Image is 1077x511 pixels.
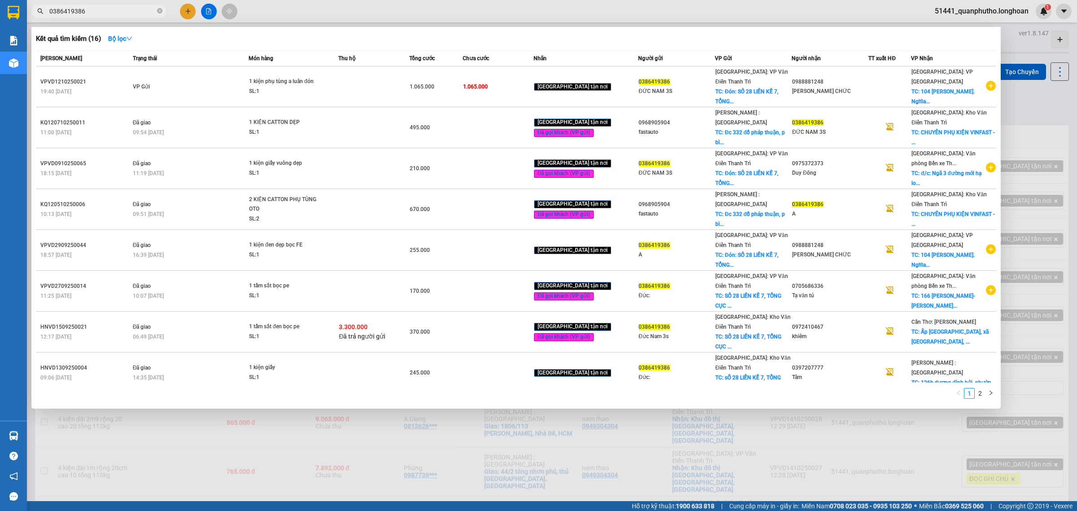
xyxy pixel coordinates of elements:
span: down [126,35,132,42]
button: Bộ lọcdown [101,31,140,46]
span: [GEOGRAPHIC_DATA]: VP Văn Điển Thanh Trì [715,232,788,248]
span: 3.300.000 [339,323,368,330]
span: TC: 126b dương đình hội, phườn... [911,379,995,386]
input: Tìm tên, số ĐT hoặc mã đơn [49,6,155,16]
span: [PERSON_NAME] : [GEOGRAPHIC_DATA] [911,360,963,376]
span: VP Nhận [911,55,933,62]
div: SL: 1 [249,291,316,301]
div: 1 kiện phụ tùng a luân đón [249,77,316,87]
div: [PERSON_NAME] CHỨC [792,87,868,96]
div: SL: 1 [249,250,316,260]
div: SL: 1 [249,128,316,137]
span: Đã giao [133,324,151,330]
span: 1.065.000 [463,84,488,90]
span: TC: 104 [PERSON_NAME]. Nghĩa... [911,252,975,268]
div: A [792,209,868,219]
div: khiêm [792,332,868,341]
span: Chưa cước [463,55,489,62]
span: [GEOGRAPHIC_DATA]: Kho Văn Điển Thanh Trì [911,110,987,126]
span: [GEOGRAPHIC_DATA] tận nơi [534,119,611,127]
div: 1 kiện giấy [249,363,316,373]
span: [GEOGRAPHIC_DATA]: VP [GEOGRAPHIC_DATA] [911,69,973,85]
div: ĐỨC NAM 3S [792,128,868,137]
span: 245.000 [410,370,430,376]
div: fastauto [639,128,714,137]
span: [GEOGRAPHIC_DATA]: VP [GEOGRAPHIC_DATA] [911,232,973,248]
span: 16:39 [DATE] [133,252,164,258]
span: TC: SỐ 28 LIỀN KỀ 7, TỔNG CỤC ... [715,293,781,309]
span: 06:49 [DATE] [133,334,164,340]
span: 09:06 [DATE] [40,374,71,381]
div: Đức: [639,291,714,300]
span: 0386419386 [792,201,823,207]
span: 10:13 [DATE] [40,211,71,217]
div: SL: 1 [249,87,316,97]
span: notification [9,472,18,480]
span: TC: SỐ 28 LIỀN KỀ 7, TỔNG CỤC ... [715,334,781,350]
span: 0386419386 [639,79,670,85]
span: 0386419386 [639,160,670,167]
div: 1 tấm sắt bọc pe [249,281,316,291]
span: plus-circle [986,81,996,91]
span: Đã gọi khách (VP gửi) [534,211,594,219]
span: VP Gửi [715,55,732,62]
span: [GEOGRAPHIC_DATA] tận nơi [534,369,611,377]
span: [GEOGRAPHIC_DATA]: Văn phòng Bến xe Th... [911,150,976,167]
span: close-circle [157,7,162,16]
span: 370.000 [410,329,430,335]
li: Previous Page [953,388,964,399]
span: plus-circle [986,163,996,172]
span: [PERSON_NAME] : [GEOGRAPHIC_DATA] [715,191,767,207]
span: 255.000 [410,247,430,253]
span: 14:35 [DATE] [133,374,164,381]
span: [PERSON_NAME] [40,55,82,62]
li: Next Page [985,388,996,399]
div: 0968905904 [639,200,714,209]
span: TC: CHUYÊN PHỤ KIỆN VINFAST - ... [911,129,995,145]
span: [GEOGRAPHIC_DATA]: VP Văn Điển Thanh Trì [715,273,788,289]
div: [PERSON_NAME] CHỨC [792,250,868,260]
span: [GEOGRAPHIC_DATA] tận nơi [534,323,611,331]
div: 1 tấm sắt đen bọc pe [249,322,316,332]
span: TC: 166 [PERSON_NAME]- [PERSON_NAME]... [911,293,975,309]
div: 0972410467 [792,322,868,332]
span: Đã gọi khách (VP gửi) [534,333,594,341]
span: Món hàng [249,55,273,62]
div: VPVD2709250014 [40,282,130,291]
img: solution-icon [9,36,18,45]
img: warehouse-icon [9,431,18,441]
div: HNVD1309250004 [40,363,130,373]
span: Trạng thái [133,55,157,62]
div: Đức: [639,373,714,382]
div: 1 kiện giấy vuông dẹp [249,159,316,168]
div: VPVD2909250044 [40,241,130,250]
span: [PERSON_NAME] : [GEOGRAPHIC_DATA] [715,110,767,126]
span: search [37,8,44,14]
span: [GEOGRAPHIC_DATA]: Văn phòng Bến xe Th... [911,273,976,289]
span: TC: Đón: SỐ 28 LIỀN KỀ 7, TỔNG... [715,88,779,105]
div: KQ120510250006 [40,200,130,209]
span: 0386419386 [792,119,823,126]
div: HNVD1509250021 [40,322,130,332]
div: fastauto [639,209,714,219]
span: plus-circle [986,285,996,295]
span: [GEOGRAPHIC_DATA]: Kho Văn Điển Thanh Trì [715,314,791,330]
span: Đã trả người gửi [339,333,385,340]
span: TT xuất HĐ [868,55,896,62]
span: 670.000 [410,206,430,212]
div: 0397207777 [792,363,868,373]
div: 1 kiện đen dẹp bọc FE [249,240,316,250]
span: TC: 104 [PERSON_NAME]. Nghĩa... [911,88,975,105]
div: 0988881248 [792,241,868,250]
div: 2 KIỆN CATTON PHỤ TÙNG OTO [249,195,316,214]
button: left [953,388,964,399]
strong: Bộ lọc [108,35,132,42]
span: 495.000 [410,124,430,131]
span: 210.000 [410,165,430,172]
span: Người gửi [638,55,663,62]
div: VPVD0910250065 [40,159,130,168]
span: TC: Đc 332 đỗ pháp thuận, p bì... [715,129,785,145]
span: 09:51 [DATE] [133,211,164,217]
span: Đã gọi khách (VP gửi) [534,292,594,300]
div: ĐỨC NAM 3S [639,168,714,178]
